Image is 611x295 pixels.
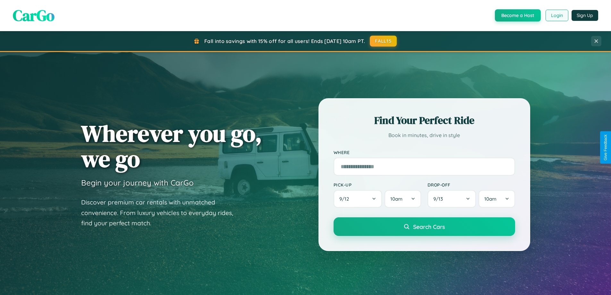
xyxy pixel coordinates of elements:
[413,223,445,230] span: Search Cars
[479,190,515,208] button: 10am
[572,10,598,21] button: Sign Up
[81,197,242,229] p: Discover premium car rentals with unmatched convenience. From luxury vehicles to everyday rides, ...
[546,10,568,21] button: Login
[334,150,515,155] label: Where
[334,217,515,236] button: Search Cars
[334,113,515,127] h2: Find Your Perfect Ride
[433,196,446,202] span: 9 / 13
[339,196,352,202] span: 9 / 12
[334,131,515,140] p: Book in minutes, drive in style
[495,9,541,22] button: Become a Host
[81,178,194,187] h3: Begin your journey with CarGo
[13,5,55,26] span: CarGo
[370,36,397,47] button: FALL15
[334,182,421,187] label: Pick-up
[428,182,515,187] label: Drop-off
[204,38,365,44] span: Fall into savings with 15% off for all users! Ends [DATE] 10am PT.
[81,121,262,171] h1: Wherever you go, we go
[484,196,496,202] span: 10am
[603,134,608,161] div: Give Feedback
[385,190,421,208] button: 10am
[334,190,382,208] button: 9/12
[428,190,476,208] button: 9/13
[390,196,403,202] span: 10am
